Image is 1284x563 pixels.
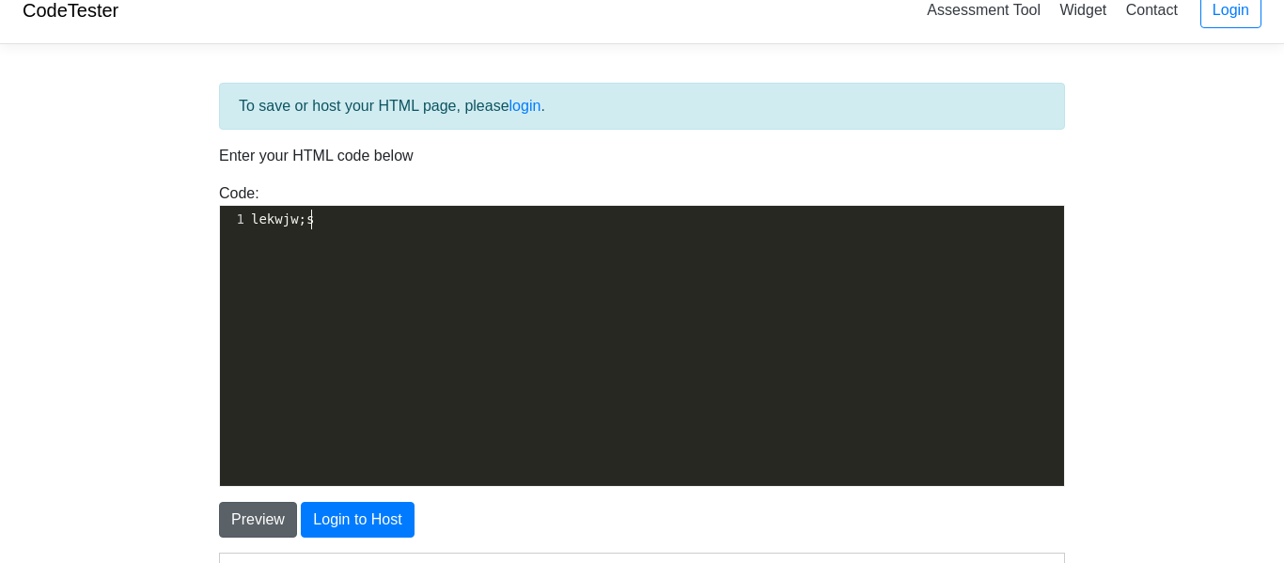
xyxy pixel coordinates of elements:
[219,83,1065,130] div: To save or host your HTML page, please .
[205,182,1079,487] div: Code:
[8,295,837,329] div: setFlipped(!flipped)} className="w-32 h-44 m-4 flex items-center justify-center rounded-2xl shado...
[219,145,1065,167] p: Enter your HTML code below
[8,366,837,400] h1: Periodic Table Flashcards
[251,211,315,227] span: lekwjw;s
[509,98,541,114] a: login
[220,210,247,229] div: 1
[558,312,830,328] span: {flipped ? `${name} (${symbol})` : symbol}
[219,502,297,538] button: Preview
[301,502,414,538] button: Login to Host
[8,8,837,455] body: loremi Dolor, { sitAmetc } adip "elits"; doeius TempoRIN utla "etdol-mag/aliqua"; enimad "./minim...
